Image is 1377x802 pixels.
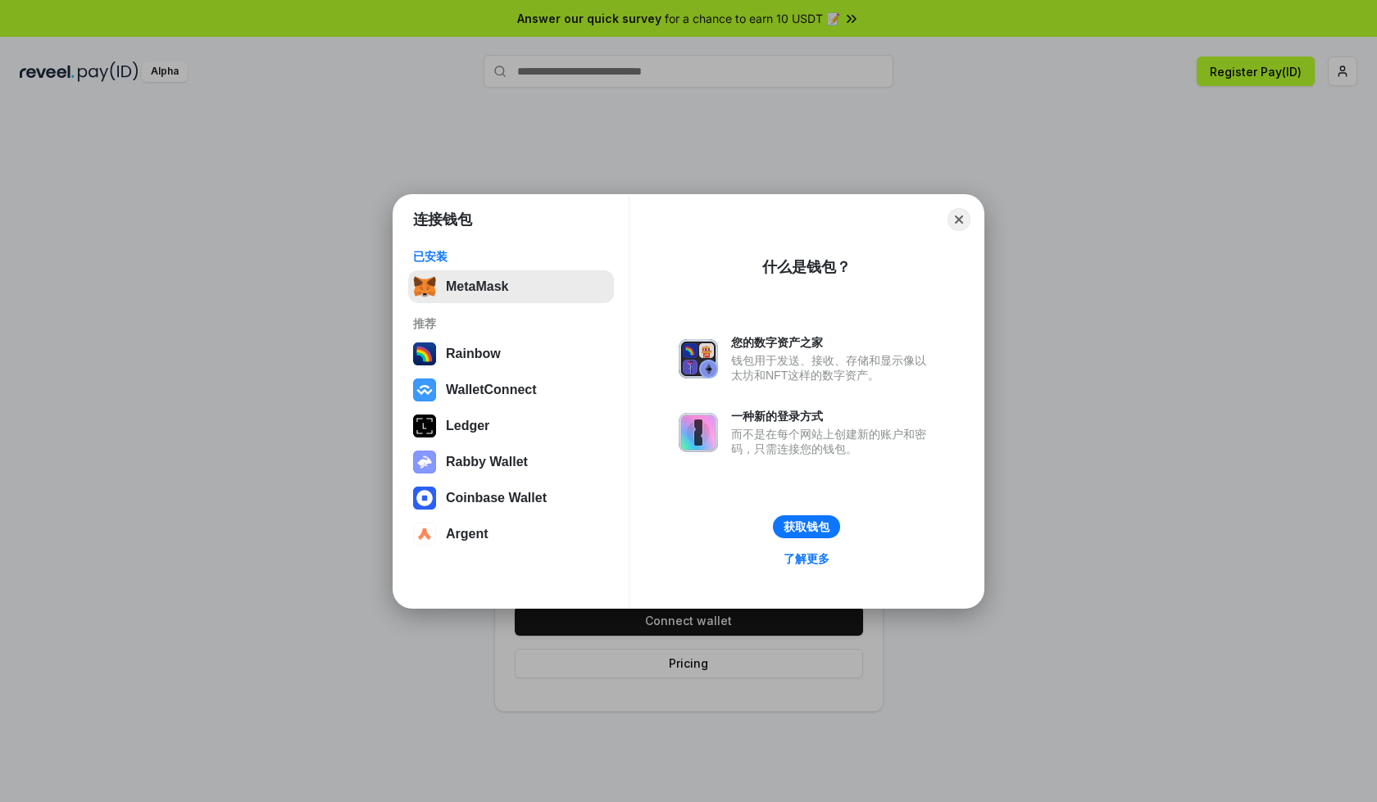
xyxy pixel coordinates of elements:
[774,548,839,569] a: 了解更多
[413,342,436,365] img: svg+xml,%3Csvg%20width%3D%22120%22%20height%3D%22120%22%20viewBox%3D%220%200%20120%20120%22%20fil...
[413,275,436,298] img: svg+xml,%3Csvg%20fill%3D%22none%22%20height%3D%2233%22%20viewBox%3D%220%200%2035%2033%22%20width%...
[408,338,614,370] button: Rainbow
[413,249,609,264] div: 已安装
[731,335,934,350] div: 您的数字资产之家
[413,210,472,229] h1: 连接钱包
[408,482,614,514] button: Coinbase Wallet
[413,523,436,546] img: svg+xml,%3Csvg%20width%3D%2228%22%20height%3D%2228%22%20viewBox%3D%220%200%2028%2028%22%20fill%3D...
[762,257,851,277] div: 什么是钱包？
[731,353,934,383] div: 钱包用于发送、接收、存储和显示像以太坊和NFT这样的数字资产。
[413,487,436,510] img: svg+xml,%3Csvg%20width%3D%2228%22%20height%3D%2228%22%20viewBox%3D%220%200%2028%2028%22%20fill%3D...
[446,279,508,294] div: MetaMask
[408,374,614,406] button: WalletConnect
[408,410,614,442] button: Ledger
[446,347,501,361] div: Rainbow
[679,413,718,452] img: svg+xml,%3Csvg%20xmlns%3D%22http%3A%2F%2Fwww.w3.org%2F2000%2Fsvg%22%20fill%3D%22none%22%20viewBox...
[784,551,829,566] div: 了解更多
[413,451,436,473] img: svg+xml,%3Csvg%20xmlns%3D%22http%3A%2F%2Fwww.w3.org%2F2000%2Fsvg%22%20fill%3D%22none%22%20viewBox...
[446,419,489,433] div: Ledger
[446,527,489,541] div: Argent
[446,491,547,505] div: Coinbase Wallet
[408,446,614,478] button: Rabby Wallet
[413,378,436,401] img: svg+xml,%3Csvg%20width%3D%2228%22%20height%3D%2228%22%20viewBox%3D%220%200%2028%2028%22%20fill%3D...
[773,515,840,538] button: 获取钱包
[408,518,614,551] button: Argent
[784,519,829,534] div: 获取钱包
[948,208,970,231] button: Close
[731,409,934,424] div: 一种新的登录方式
[731,427,934,456] div: 而不是在每个网站上创建新的账户和密码，只需连接您的钱包。
[446,455,528,469] div: Rabby Wallet
[446,383,537,397] div: WalletConnect
[408,270,614,303] button: MetaMask
[413,415,436,437] img: svg+xml,%3Csvg%20xmlns%3D%22http%3A%2F%2Fwww.w3.org%2F2000%2Fsvg%22%20width%3D%2228%22%20height%3...
[413,316,609,331] div: 推荐
[679,339,718,378] img: svg+xml,%3Csvg%20xmlns%3D%22http%3A%2F%2Fwww.w3.org%2F2000%2Fsvg%22%20fill%3D%22none%22%20viewBox...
